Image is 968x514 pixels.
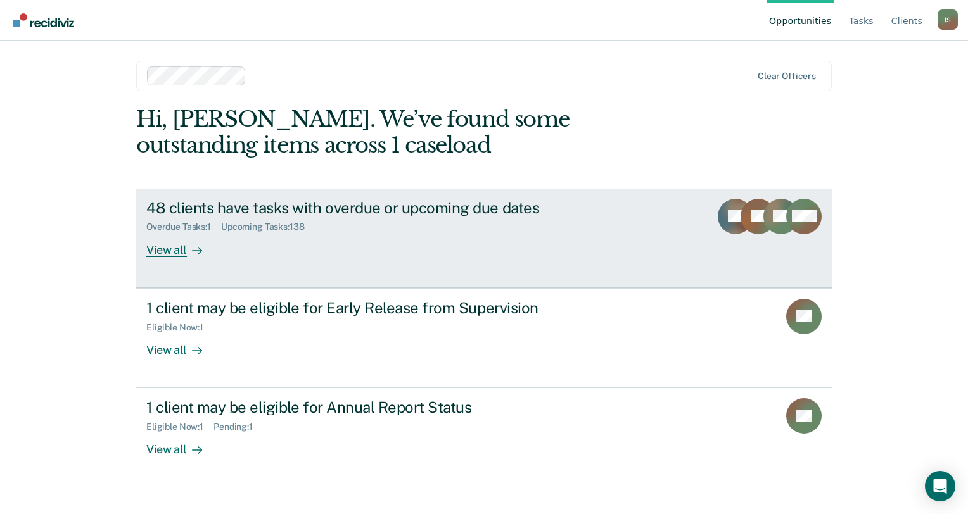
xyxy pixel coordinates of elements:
div: 1 client may be eligible for Early Release from Supervision [146,299,591,317]
div: 1 client may be eligible for Annual Report Status [146,398,591,417]
div: Upcoming Tasks : 138 [221,222,315,232]
div: Hi, [PERSON_NAME]. We’ve found some outstanding items across 1 caseload [136,106,692,158]
div: Pending : 1 [213,422,263,432]
a: 1 client may be eligible for Early Release from SupervisionEligible Now:1View all [136,288,832,388]
div: Open Intercom Messenger [925,471,955,501]
div: Clear officers [758,71,816,82]
div: 48 clients have tasks with overdue or upcoming due dates [146,199,591,217]
img: Recidiviz [13,13,74,27]
div: Eligible Now : 1 [146,422,213,432]
div: I S [938,9,958,30]
button: Profile dropdown button [938,9,958,30]
a: 1 client may be eligible for Annual Report StatusEligible Now:1Pending:1View all [136,388,832,487]
div: View all [146,432,217,457]
div: View all [146,232,217,257]
a: 48 clients have tasks with overdue or upcoming due datesOverdue Tasks:1Upcoming Tasks:138View all [136,189,832,288]
div: Overdue Tasks : 1 [146,222,221,232]
div: Eligible Now : 1 [146,322,213,333]
div: View all [146,332,217,357]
